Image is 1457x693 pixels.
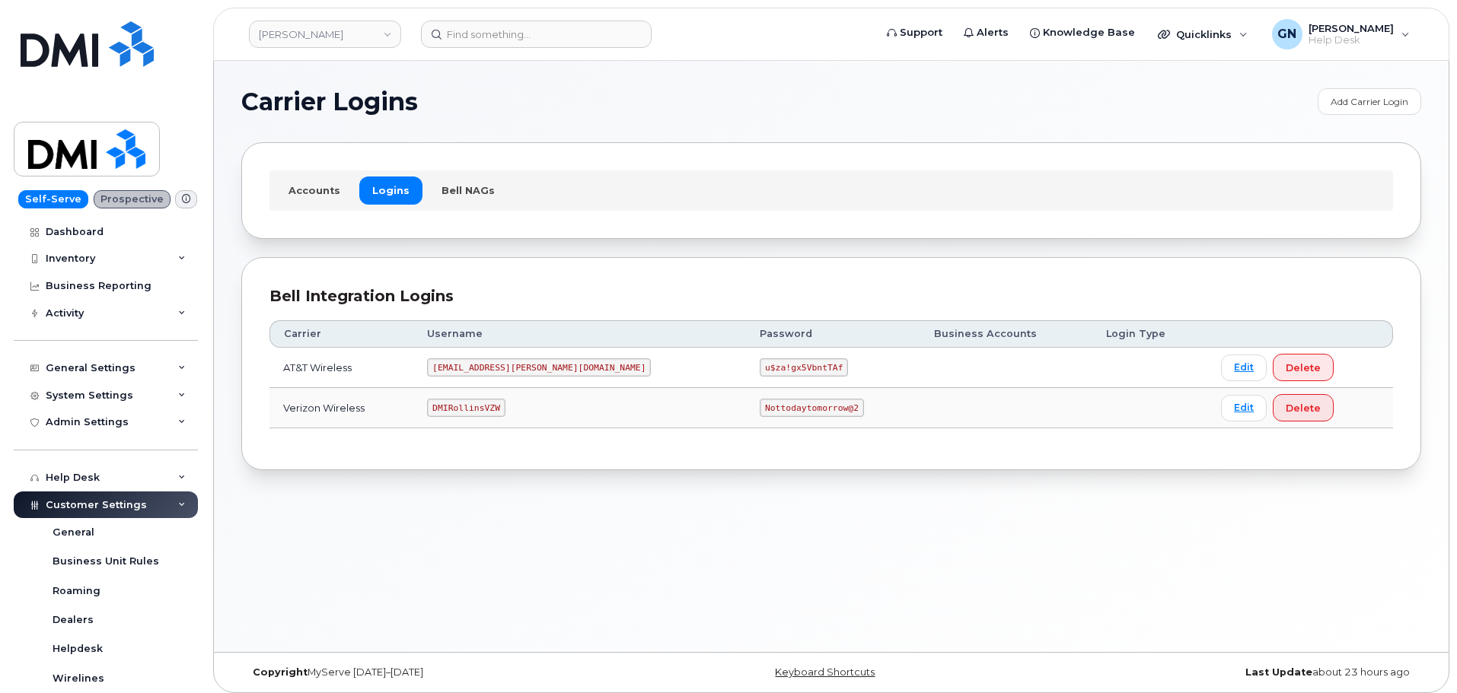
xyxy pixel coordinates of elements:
[241,91,418,113] span: Carrier Logins
[1318,88,1421,115] a: Add Carrier Login
[746,320,920,348] th: Password
[269,348,413,388] td: AT&T Wireless
[760,358,848,377] code: u$za!gx5VbntTAf
[253,666,308,678] strong: Copyright
[269,285,1393,307] div: Bell Integration Logins
[241,666,635,679] div: MyServe [DATE]–[DATE]
[1245,666,1312,678] strong: Last Update
[269,388,413,428] td: Verizon Wireless
[1273,354,1334,381] button: Delete
[429,176,508,204] a: Bell NAGs
[920,320,1093,348] th: Business Accounts
[1286,401,1321,415] span: Delete
[276,176,353,204] a: Accounts
[1092,320,1207,348] th: Login Type
[427,358,651,377] code: [EMAIL_ADDRESS][PERSON_NAME][DOMAIN_NAME]
[413,320,746,348] th: Username
[1286,361,1321,375] span: Delete
[1028,666,1421,679] div: about 23 hours ago
[760,399,863,417] code: Nottodaytomorrow@2
[359,176,422,204] a: Logins
[427,399,505,417] code: DMIRollinsVZW
[1221,395,1267,421] a: Edit
[1221,354,1267,381] a: Edit
[775,666,875,678] a: Keyboard Shortcuts
[269,320,413,348] th: Carrier
[1273,394,1334,421] button: Delete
